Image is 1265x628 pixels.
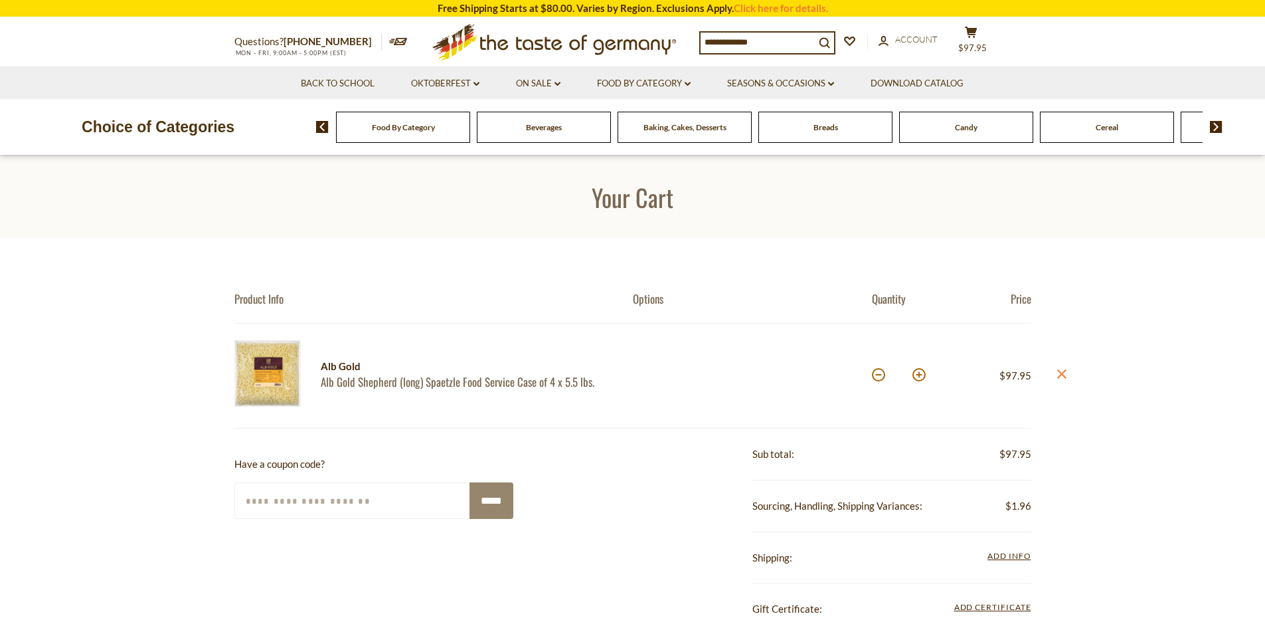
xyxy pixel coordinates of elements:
[952,292,1031,306] div: Price
[752,552,792,564] span: Shipping:
[234,456,513,472] p: Have a coupon code?
[41,182,1224,212] h1: Your Cart
[954,601,1031,615] span: Add Certificate
[301,76,375,91] a: Back to School
[516,76,560,91] a: On Sale
[813,122,838,132] a: Breads
[734,2,828,14] a: Click here for details.
[999,446,1031,463] span: $97.95
[526,122,562,132] a: Beverages
[872,292,952,306] div: Quantity
[752,500,922,512] span: Sourcing, Handling, Shipping Variances:
[1005,498,1031,514] span: $1.96
[879,33,938,47] a: Account
[895,34,938,45] span: Account
[321,358,610,375] div: Alb Gold
[727,76,834,91] a: Seasons & Occasions
[597,76,691,91] a: Food By Category
[316,121,329,133] img: previous arrow
[284,35,372,47] a: [PHONE_NUMBER]
[321,375,610,389] a: Alb Gold Shepherd (long) Spaetzle Food Service Case of 4 x 5.5 lbs.
[952,26,991,59] button: $97.95
[752,448,794,460] span: Sub total:
[1210,121,1223,133] img: next arrow
[411,76,479,91] a: Oktoberfest
[752,603,822,615] span: Gift Certificate:
[234,340,301,407] img: Alb Gold Shepherd (long) Spaetzle Food Service Case of 4 x 5.5 lbs.
[1096,122,1118,132] a: Cereal
[955,122,977,132] a: Candy
[999,369,1031,381] span: $97.95
[372,122,435,132] a: Food By Category
[234,292,633,306] div: Product Info
[871,76,964,91] a: Download Catalog
[633,292,872,306] div: Options
[958,43,987,53] span: $97.95
[987,551,1031,561] span: Add Info
[234,33,382,51] p: Questions?
[643,122,726,132] a: Baking, Cakes, Desserts
[234,49,347,56] span: MON - FRI, 9:00AM - 5:00PM (EST)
